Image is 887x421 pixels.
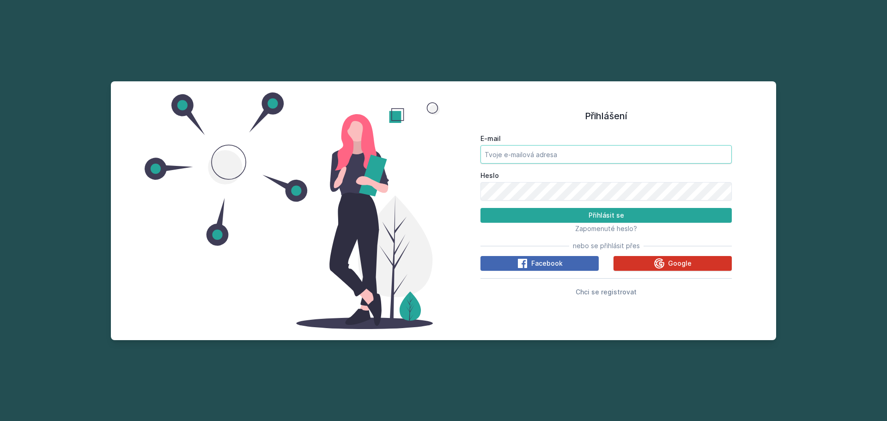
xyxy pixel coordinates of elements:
[480,134,732,143] label: E-mail
[573,241,640,250] span: nebo se přihlásit přes
[531,259,563,268] span: Facebook
[576,286,637,297] button: Chci se registrovat
[668,259,692,268] span: Google
[575,225,637,232] span: Zapomenuté heslo?
[480,145,732,164] input: Tvoje e-mailová adresa
[480,208,732,223] button: Přihlásit se
[576,288,637,296] span: Chci se registrovat
[480,171,732,180] label: Heslo
[480,109,732,123] h1: Přihlášení
[480,256,599,271] button: Facebook
[614,256,732,271] button: Google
